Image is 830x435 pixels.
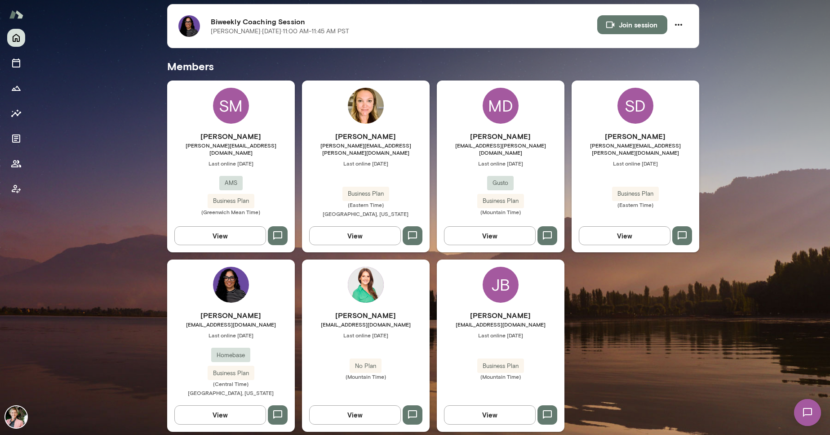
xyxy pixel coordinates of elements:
[7,29,25,47] button: Home
[487,179,514,188] span: Gusto
[167,142,295,156] span: [PERSON_NAME][EMAIL_ADDRESS][DOMAIN_NAME]
[302,332,430,339] span: Last online [DATE]
[342,189,389,198] span: Business Plan
[477,362,524,371] span: Business Plan
[302,131,430,142] h6: [PERSON_NAME]
[477,197,524,206] span: Business Plan
[572,160,699,167] span: Last online [DATE]
[437,321,564,328] span: [EMAIL_ADDRESS][DOMAIN_NAME]
[211,16,597,27] h6: Biweekly Coaching Session
[612,189,659,198] span: Business Plan
[437,208,564,215] span: (Mountain Time)
[211,351,250,360] span: Homebase
[437,142,564,156] span: [EMAIL_ADDRESS][PERSON_NAME][DOMAIN_NAME]
[302,310,430,321] h6: [PERSON_NAME]
[350,362,382,371] span: No Plan
[188,390,274,396] span: [GEOGRAPHIC_DATA], [US_STATE]
[309,405,401,424] button: View
[444,226,536,245] button: View
[7,155,25,173] button: Members
[437,131,564,142] h6: [PERSON_NAME]
[572,201,699,208] span: (Eastern Time)
[174,405,266,424] button: View
[444,405,536,424] button: View
[167,380,295,387] span: (Central Time)
[167,310,295,321] h6: [PERSON_NAME]
[208,197,254,206] span: Business Plan
[597,15,667,34] button: Join session
[167,131,295,142] h6: [PERSON_NAME]
[7,79,25,97] button: Growth Plan
[302,142,430,156] span: [PERSON_NAME][EMAIL_ADDRESS][PERSON_NAME][DOMAIN_NAME]
[7,130,25,148] button: Documents
[167,160,295,167] span: Last online [DATE]
[302,160,430,167] span: Last online [DATE]
[437,332,564,339] span: Last online [DATE]
[302,373,430,380] span: (Mountain Time)
[302,201,430,208] span: (Eastern Time)
[7,104,25,122] button: Insights
[617,88,653,124] div: SD
[211,27,349,36] p: [PERSON_NAME] · [DATE] · 11:00 AM-11:45 AM PST
[174,226,266,245] button: View
[9,6,23,23] img: Mento
[167,59,699,73] h5: Members
[167,208,295,215] span: (Greenwich Mean Time)
[7,54,25,72] button: Sessions
[348,88,384,124] img: Amanda Olson
[7,180,25,198] button: Client app
[572,142,699,156] span: [PERSON_NAME][EMAIL_ADDRESS][PERSON_NAME][DOMAIN_NAME]
[579,226,670,245] button: View
[219,179,243,188] span: AMS
[323,211,408,217] span: [GEOGRAPHIC_DATA], [US_STATE]
[167,332,295,339] span: Last online [DATE]
[309,226,401,245] button: View
[437,160,564,167] span: Last online [DATE]
[5,406,27,428] img: Kelly K. Oliver
[213,267,249,303] img: Cassidy Edwards
[437,310,564,321] h6: [PERSON_NAME]
[483,267,519,303] div: JB
[348,267,384,303] img: Alyce Bofferding
[483,88,519,124] div: MD
[208,369,254,378] span: Business Plan
[572,131,699,142] h6: [PERSON_NAME]
[213,88,249,124] div: SM
[302,321,430,328] span: [EMAIL_ADDRESS][DOMAIN_NAME]
[437,373,564,380] span: (Mountain Time)
[167,321,295,328] span: [EMAIL_ADDRESS][DOMAIN_NAME]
